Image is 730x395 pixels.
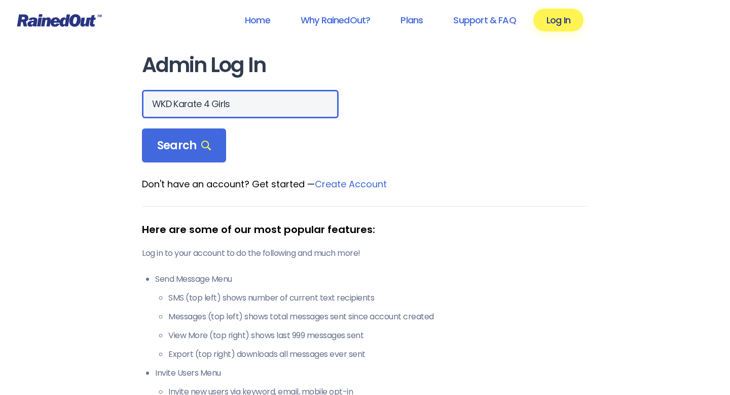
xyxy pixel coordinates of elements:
input: Search Orgs… [142,90,339,118]
li: Messages (top left) shows total messages sent since account created [168,311,588,323]
li: SMS (top left) shows number of current text recipients [168,292,588,304]
h1: Admin Log In [142,54,588,77]
a: Plans [387,9,436,31]
li: Send Message Menu [155,273,588,360]
span: Search [157,139,211,153]
a: Support & FAQ [440,9,529,31]
a: Home [232,9,283,31]
p: Log in to your account to do the following and much more! [142,247,588,259]
a: Create Account [315,178,387,190]
a: Why RainedOut? [287,9,384,31]
div: Here are some of our most popular features: [142,222,588,237]
li: Export (top right) downloads all messages ever sent [168,348,588,360]
div: Search [142,128,226,163]
a: Log In [533,9,583,31]
li: View More (top right) shows last 999 messages sent [168,330,588,342]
